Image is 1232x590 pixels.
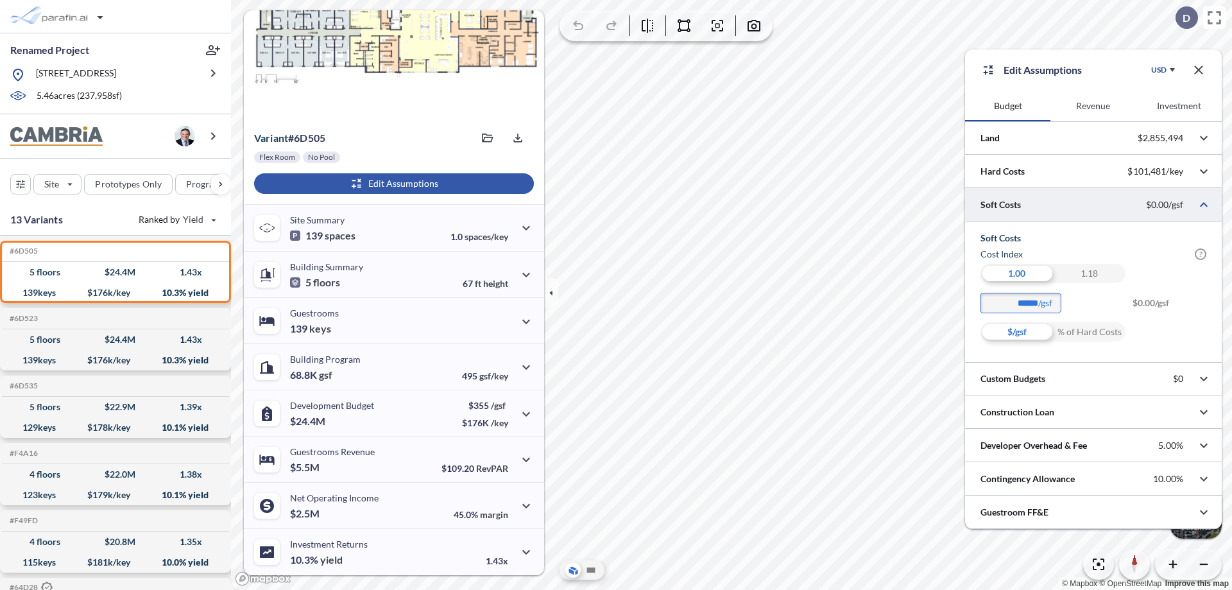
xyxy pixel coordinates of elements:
[290,492,379,503] p: Net Operating Income
[290,507,321,520] p: $2.5M
[290,461,321,474] p: $5.5M
[483,278,508,289] span: height
[454,509,508,520] p: 45.0%
[290,539,368,550] p: Investment Returns
[480,509,508,520] span: margin
[44,178,59,191] p: Site
[980,506,1048,519] p: Guestroom FF&E
[1062,579,1097,588] a: Mapbox
[1138,132,1183,144] p: $2,855,494
[186,178,222,191] p: Program
[1127,166,1183,177] p: $101,481/key
[441,463,508,474] p: $109.20
[254,132,325,144] p: # 6d505
[1053,322,1125,342] div: % of Hard Costs
[1158,440,1183,451] p: 5.00%
[1038,297,1067,309] label: /gsf
[980,322,1053,342] div: $/gsf
[462,370,508,381] p: 495
[10,126,103,146] img: BrandImage
[290,261,363,272] p: Building Summary
[37,89,122,103] p: 5.46 acres ( 237,958 sf)
[290,553,343,566] p: 10.3%
[290,214,345,225] p: Site Summary
[980,264,1053,283] div: 1.00
[128,209,225,230] button: Ranked by Yield
[290,322,331,335] p: 139
[290,354,361,365] p: Building Program
[84,174,173,195] button: Prototypes Only
[980,473,1075,485] p: Contingency Allowance
[1173,373,1183,385] p: $0
[33,174,81,195] button: Site
[1099,579,1161,588] a: OpenStreetMap
[7,381,38,390] h5: Click to copy the code
[325,229,355,242] span: spaces
[7,449,38,458] h5: Click to copy the code
[1004,62,1082,78] p: Edit Assumptions
[1195,248,1206,260] span: ?
[463,278,508,289] p: 67
[1153,473,1183,485] p: 10.00%
[10,212,63,227] p: 13 Variants
[980,372,1045,385] p: Custom Budgets
[290,308,339,318] p: Guestrooms
[486,555,508,566] p: 1.43x
[308,152,335,162] p: No Pool
[290,369,332,381] p: 68.8K
[1151,65,1167,75] div: USD
[175,174,244,195] button: Program
[980,406,1054,419] p: Construction Loan
[7,247,38,256] h5: Click to copy the code
[290,229,355,242] p: 139
[95,178,162,191] p: Prototypes Only
[491,417,508,428] span: /key
[290,400,374,411] p: Development Budget
[465,231,508,242] span: spaces/key
[1053,264,1125,283] div: 1.18
[36,67,116,83] p: [STREET_ADDRESS]
[7,516,38,525] h5: Click to copy the code
[1136,91,1222,121] button: Investment
[183,213,204,226] span: Yield
[1183,12,1190,24] p: D
[980,439,1087,452] p: Developer Overhead & Fee
[1050,91,1136,121] button: Revenue
[254,173,534,194] button: Edit Assumptions
[450,231,508,242] p: 1.0
[7,314,38,323] h5: Click to copy the code
[1165,579,1229,588] a: Improve this map
[290,276,340,289] p: 5
[259,152,295,162] p: Flex Room
[980,248,1023,261] h6: Cost index
[475,278,481,289] span: ft
[462,417,508,428] p: $176K
[462,400,508,411] p: $355
[965,91,1050,121] button: Budget
[1133,293,1206,322] span: $0.00/gsf
[175,126,195,146] img: user logo
[290,446,375,457] p: Guestrooms Revenue
[479,370,508,381] span: gsf/key
[309,322,331,335] span: keys
[235,571,291,586] a: Mapbox homepage
[290,415,327,428] p: $24.4M
[476,463,508,474] span: RevPAR
[319,369,332,381] span: gsf
[10,43,89,57] p: Renamed Project
[980,165,1025,178] p: Hard Costs
[980,232,1206,245] h5: Soft Costs
[565,562,581,578] button: Aerial View
[320,553,343,566] span: yield
[254,132,288,144] span: Variant
[491,400,506,411] span: /gsf
[313,276,340,289] span: floors
[980,132,1000,144] p: Land
[583,562,599,578] button: Site Plan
